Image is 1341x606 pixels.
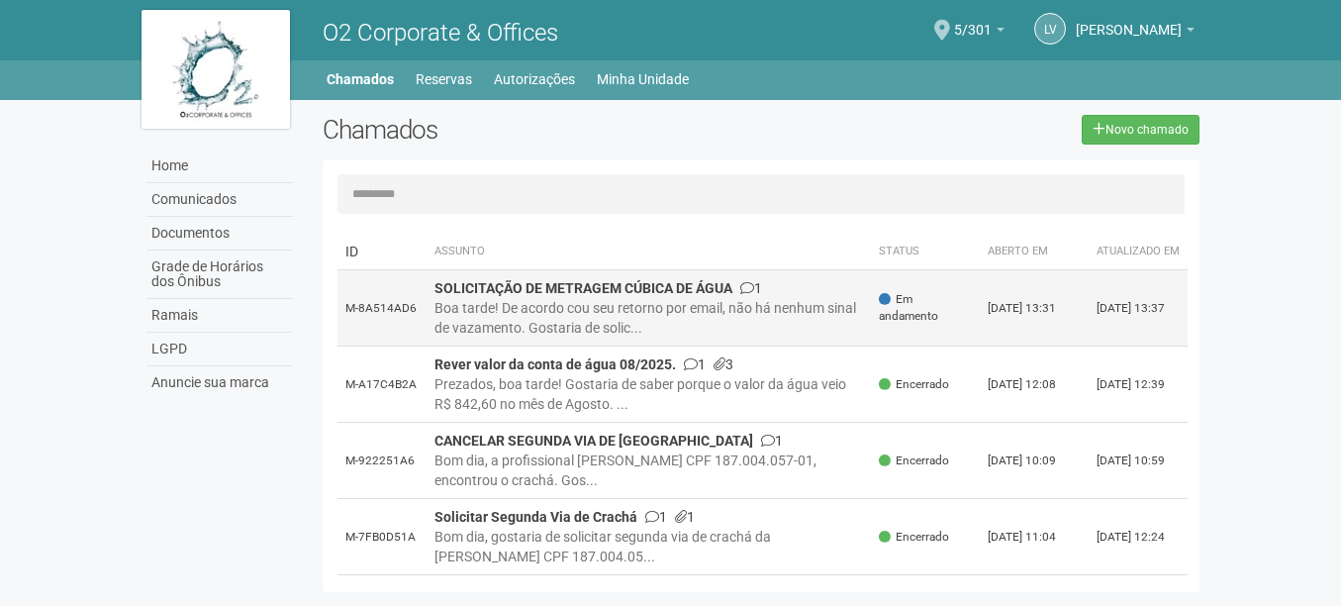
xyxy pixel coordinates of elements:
td: [DATE] 10:59 [1089,423,1188,499]
strong: SOLICITAÇÃO DE METRAGEM CÚBICA DE ÁGUA [434,280,732,296]
strong: CANCELAR SEGUNDA VIA DE [GEOGRAPHIC_DATA] [434,433,753,449]
td: [DATE] 11:04 [980,499,1089,575]
th: Aberto em [980,234,1089,270]
h2: Chamados [323,115,671,145]
a: Novo chamado [1082,115,1199,145]
td: ID [337,234,427,270]
a: Anuncie sua marca [146,366,293,399]
a: Ramais [146,299,293,333]
a: Home [146,150,293,183]
td: M-8A514AD6 [337,270,427,347]
td: [DATE] 13:37 [1089,270,1188,347]
span: O2 Corporate & Offices [323,19,558,47]
div: Boa tarde! De acordo cou seu retorno por email, não há nenhum sinal de vazamento. Gostaria de sol... [434,298,864,338]
div: Bom dia, gostaria de solicitar segunda via de crachá da [PERSON_NAME] CPF 187.004.05... [434,527,864,566]
a: LV [1034,13,1066,45]
th: Assunto [427,234,872,270]
div: Bom dia, a profissional [PERSON_NAME] CPF 187.004.057-01, encontrou o crachá. Gos... [434,451,864,490]
th: Status [871,234,980,270]
span: Encerrado [879,529,949,546]
a: Grade de Horários dos Ônibus [146,251,293,299]
td: [DATE] 12:08 [980,347,1089,423]
span: Luis Vasconcelos Porto Fernandes [1076,3,1182,38]
a: Minha Unidade [597,65,689,93]
a: Chamados [327,65,394,93]
span: 3 [714,356,733,372]
div: Prezados, boa tarde! Gostaria de saber porque o valor da água veio R$ 842,60 no mês de Agosto. ... [434,374,864,414]
a: LGPD [146,333,293,366]
span: 1 [684,356,706,372]
a: Comunicados [146,183,293,217]
strong: Rever valor da conta de água 08/2025. [434,356,676,372]
span: Encerrado [879,376,949,393]
td: [DATE] 10:09 [980,423,1089,499]
th: Atualizado em [1089,234,1188,270]
a: Reservas [416,65,472,93]
td: M-A17C4B2A [337,347,427,423]
td: M-922251A6 [337,423,427,499]
a: 5/301 [954,25,1005,41]
strong: Solicitar Segunda Via de Crachá [434,509,637,525]
td: [DATE] 12:39 [1089,347,1188,423]
a: [PERSON_NAME] [1076,25,1195,41]
a: Autorizações [494,65,575,93]
img: logo.jpg [142,10,290,129]
span: Em andamento [879,291,972,325]
a: Documentos [146,217,293,251]
span: 1 [761,433,783,449]
td: [DATE] 13:31 [980,270,1089,347]
span: Encerrado [879,453,949,469]
span: 1 [675,509,695,525]
span: 1 [740,280,762,296]
span: 5/301 [954,3,992,38]
span: 1 [645,509,667,525]
td: M-7FB0D51A [337,499,427,575]
td: [DATE] 12:24 [1089,499,1188,575]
